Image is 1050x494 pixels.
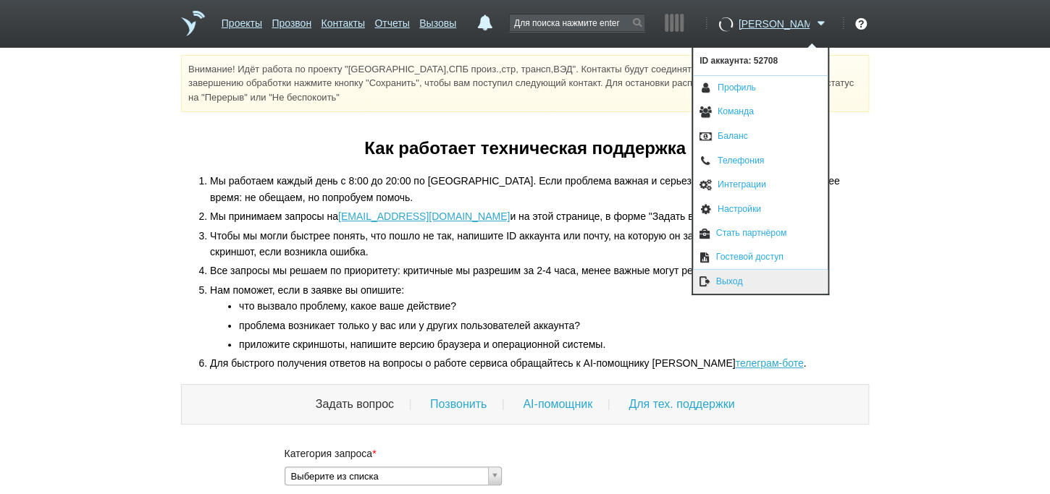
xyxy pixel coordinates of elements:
a: Вызовы [419,10,456,31]
a: Настройки [693,197,828,222]
label: Категория запроса [285,446,766,464]
a: телеграм-боте [735,357,803,369]
a: Баланс [693,124,828,149]
span: Как работает техническая поддержка [181,138,869,158]
a: Для тех. поддержки [629,398,734,410]
a: [PERSON_NAME] [739,15,829,30]
input: Для поиска нажмите enter [510,14,644,31]
div: Внимание! Идёт работа по проекту "[GEOGRAPHIC_DATA],СПБ произ.,стр, трансп,ВЭД". Контакты будут с... [181,55,869,112]
a: [EMAIL_ADDRESS][DOMAIN_NAME] [338,210,510,222]
a: Выберите из списка [285,467,502,485]
a: AI-помощник [523,398,592,410]
div: ? [855,18,867,30]
li: Для быстрого получения ответов на вопросы о работе сервиса обращайтесь к AI-помощнику [PERSON_NAM... [210,355,869,371]
li: Мы работаем каждый день с 8:00 до 20:00 по [GEOGRAPHIC_DATA]. Если проблема важная и серьезная, п... [210,173,869,205]
li: Все запросы мы решаем по приоритету: критичные мы разрешим за 2-4 часа, менее важные могут решать... [210,263,869,278]
li: проблема возникает только у вас или у других пользователей аккаунта? [239,318,869,333]
li: Чтобы мы могли быстрее понять, что пошло не так, напишите ID аккаунта или почту, на которую он за... [210,228,869,260]
a: Гостевой доступ [693,245,828,269]
li: Мы принимаем запросы на и на этой странице, в форме "Задать вопрос". [210,208,869,224]
a: На главную [181,11,205,36]
a: Интеграции [693,173,828,197]
span: Выберите из списка [291,467,482,486]
a: Телефония [693,149,828,174]
a: Прозвон [272,10,311,31]
a: Позвонить [430,398,487,410]
li: приложите скриншоты, напишите версию браузера и операционной системы. [239,336,869,352]
li: что вызвало проблему, какое ваше действие? [239,298,869,314]
a: Отчеты [374,10,409,31]
a: Выход [693,270,828,294]
a: Контакты [321,10,364,31]
a: Стать партнёром [693,221,828,245]
span: ID аккаунта: 52708 [693,48,828,75]
a: Профиль [693,76,828,101]
a: Команда [693,100,828,124]
a: Проекты [222,10,262,31]
li: Нам поможет, если в заявке вы опишите: [210,282,869,353]
span: [PERSON_NAME] [739,17,810,31]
